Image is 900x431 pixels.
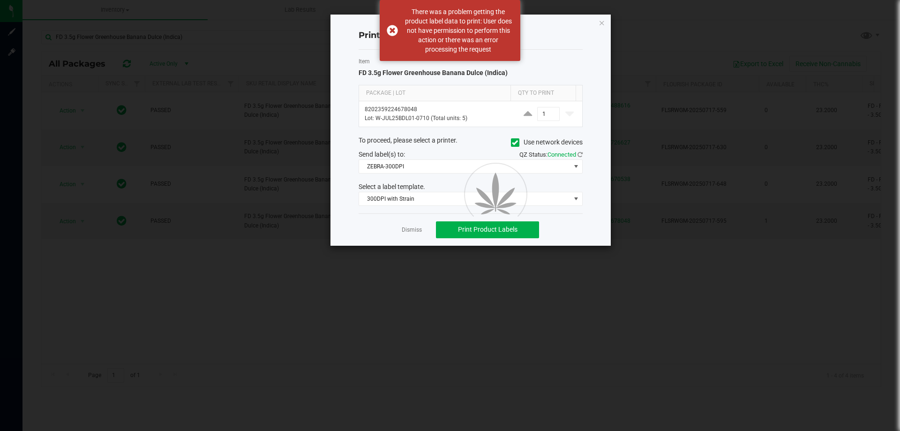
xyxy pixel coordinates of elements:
div: There was a problem getting the product label data to print: User does not have permission to per... [403,7,513,54]
div: Select a label template. [352,182,590,192]
span: Print Product Labels [458,226,517,233]
button: Print Product Labels [436,221,539,238]
h4: Print Product Labels [359,30,583,42]
span: QZ Status: [519,151,583,158]
span: Send label(s) to: [359,151,405,158]
a: Dismiss [402,226,422,234]
span: 300DPI with Strain [359,192,570,205]
th: Package | Lot [359,85,510,101]
p: 8202359224678048 [365,105,510,114]
div: To proceed, please select a printer. [352,136,590,150]
p: Lot: W-JUL25BDL01-0710 (Total units: 5) [365,114,510,123]
label: Use network devices [511,137,583,147]
span: Connected [547,151,576,158]
span: FD 3.5g Flower Greenhouse Banana Dulce (Indica) [359,69,508,76]
span: ZEBRA-300DPI [359,160,570,173]
label: Item [359,57,583,66]
th: Qty to Print [510,85,576,101]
